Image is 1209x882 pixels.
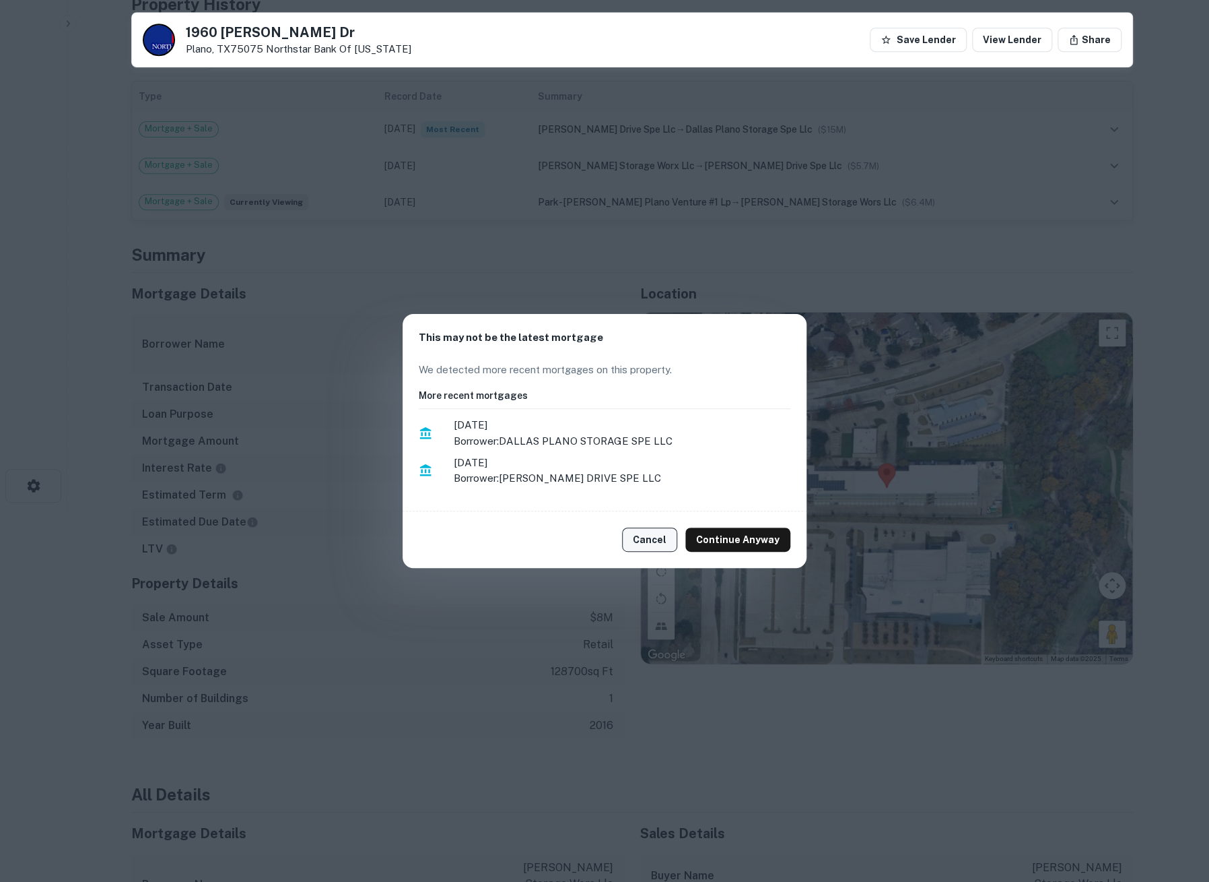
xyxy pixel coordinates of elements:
button: Share [1058,28,1121,52]
iframe: Chat Widget [1142,774,1209,839]
span: [DATE] [454,417,790,433]
button: Save Lender [870,28,967,52]
h5: 1960 [PERSON_NAME] Dr [186,26,411,39]
p: Borrower: [PERSON_NAME] DRIVE SPE LLC [454,470,790,486]
h2: This may not be the latest mortgage [403,314,806,362]
a: View Lender [972,28,1052,52]
a: Northstar Bank Of [US_STATE] [266,43,411,55]
button: Continue Anyway [685,528,790,552]
h6: More recent mortgages [419,388,790,403]
span: [DATE] [454,455,790,471]
p: We detected more recent mortgages on this property. [419,362,790,378]
button: Cancel [622,528,677,552]
p: Plano, TX75075 [186,43,411,55]
p: Borrower: DALLAS PLANO STORAGE SPE LLC [454,433,790,449]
